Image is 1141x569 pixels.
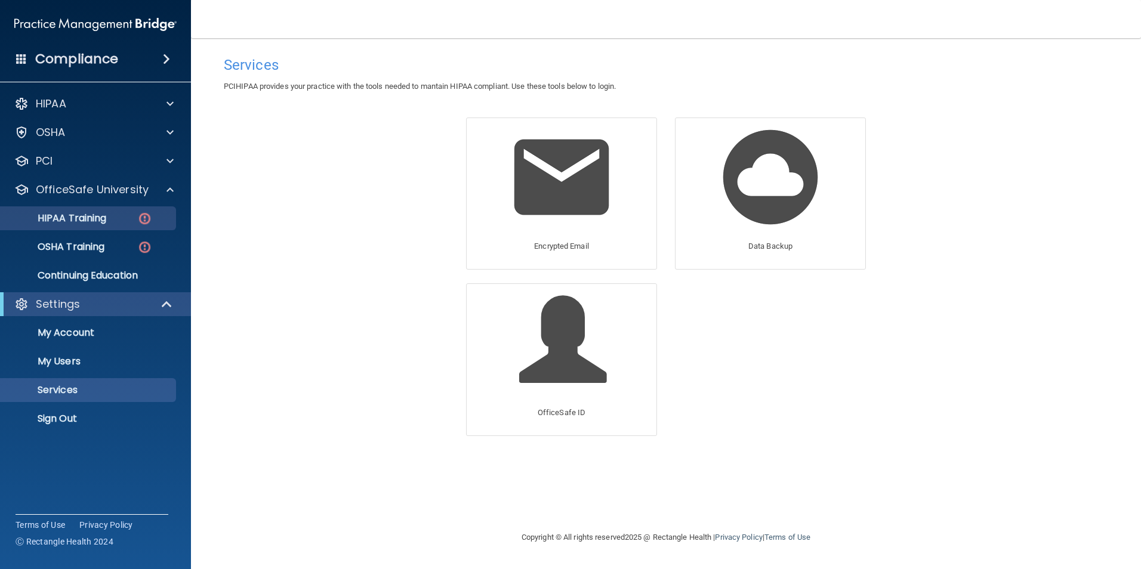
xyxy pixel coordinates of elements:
p: Settings [36,297,80,311]
h4: Compliance [35,51,118,67]
a: Terms of Use [764,533,810,542]
p: PCI [36,154,53,168]
p: HIPAA [36,97,66,111]
a: PCI [14,154,174,168]
p: My Account [8,327,171,339]
p: Data Backup [748,239,792,253]
p: OfficeSafe ID [538,406,585,420]
p: OSHA Training [8,241,104,253]
p: My Users [8,355,171,367]
img: Encrypted Email [505,120,618,234]
a: HIPAA [14,97,174,111]
a: Privacy Policy [79,519,133,531]
p: Encrypted Email [534,239,589,253]
a: Settings [14,297,173,311]
a: Privacy Policy [715,533,762,542]
p: Services [8,384,171,396]
p: Sign Out [8,413,171,425]
a: Data Backup Data Backup [675,117,866,270]
a: Encrypted Email Encrypted Email [466,117,657,270]
p: OfficeSafe University [36,183,149,197]
img: danger-circle.6113f641.png [137,211,152,226]
p: OSHA [36,125,66,140]
a: OSHA [14,125,174,140]
div: Copyright © All rights reserved 2025 @ Rectangle Health | | [448,518,884,556]
img: Data Backup [714,120,827,234]
a: OfficeSafe ID [466,283,657,435]
a: Terms of Use [16,519,65,531]
h4: Services [224,57,1108,73]
p: Continuing Education [8,270,171,282]
a: OfficeSafe University [14,183,174,197]
span: PCIHIPAA provides your practice with the tools needed to mantain HIPAA compliant. Use these tools... [224,82,616,91]
img: danger-circle.6113f641.png [137,240,152,255]
span: Ⓒ Rectangle Health 2024 [16,536,113,548]
img: PMB logo [14,13,177,36]
p: HIPAA Training [8,212,106,224]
